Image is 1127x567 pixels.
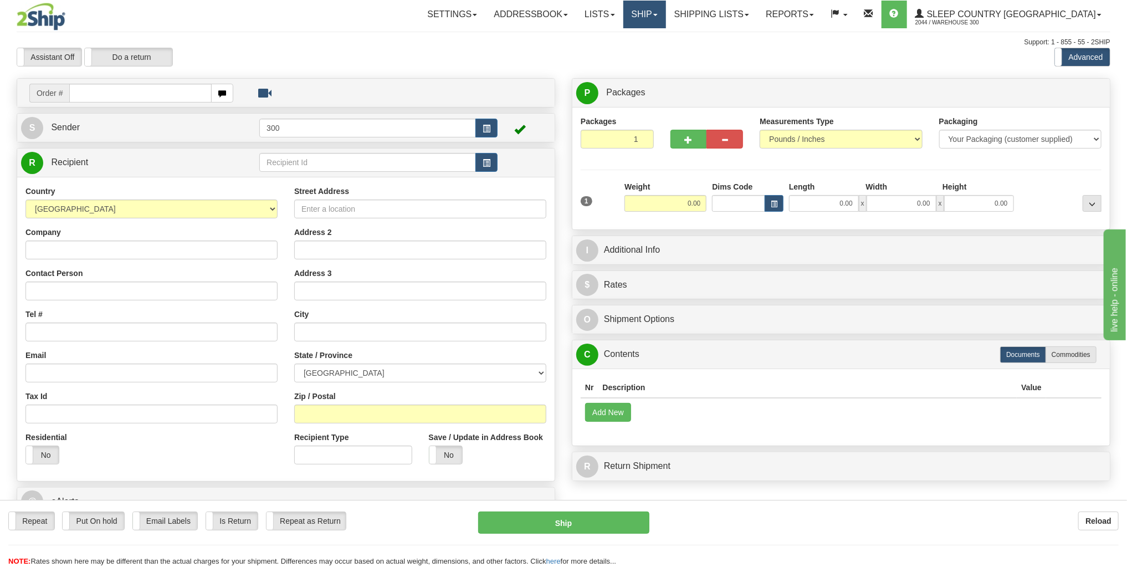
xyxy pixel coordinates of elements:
label: Save / Update in Address Book [429,432,543,443]
span: Recipient [51,157,88,167]
span: Sender [51,122,80,132]
img: logo2044.jpg [17,3,65,30]
a: Settings [419,1,485,28]
label: Residential [25,432,67,443]
label: No [429,446,462,464]
span: NOTE: [8,557,30,565]
label: Repeat [9,512,54,530]
span: R [576,456,598,478]
div: live help - online [8,7,103,20]
button: Ship [478,512,649,534]
label: Length [789,181,815,192]
a: Addressbook [485,1,576,28]
span: Packages [606,88,645,97]
button: Add New [585,403,631,422]
label: Email [25,350,46,361]
a: P Packages [576,81,1106,104]
label: Advanced [1055,48,1110,66]
a: here [546,557,561,565]
span: O [576,309,598,331]
label: Repeat as Return [267,512,346,530]
span: R [21,152,43,174]
label: Measurements Type [760,116,834,127]
label: Height [942,181,967,192]
label: Commodities [1046,346,1097,363]
label: State / Province [294,350,352,361]
label: Address 2 [294,227,332,238]
label: Recipient Type [294,432,349,443]
span: 2044 / Warehouse 300 [915,17,998,28]
a: IAdditional Info [576,239,1106,262]
span: I [576,239,598,262]
label: Tax Id [25,391,47,402]
label: Is Return [206,512,258,530]
span: P [576,82,598,104]
label: No [26,446,59,464]
th: Description [598,377,1017,398]
a: @ eAlerts [21,491,551,513]
label: Contact Person [25,268,83,279]
a: Sleep Country [GEOGRAPHIC_DATA] 2044 / Warehouse 300 [907,1,1110,28]
a: Reports [757,1,822,28]
a: RReturn Shipment [576,455,1106,478]
label: Packages [581,116,617,127]
span: C [576,344,598,366]
label: Do a return [85,48,172,66]
label: Street Address [294,186,349,197]
a: OShipment Options [576,308,1106,331]
span: @ [21,491,43,513]
span: $ [576,274,598,296]
span: S [21,117,43,139]
span: x [859,195,867,212]
input: Sender Id [259,119,476,137]
label: Packaging [939,116,978,127]
input: Enter a location [294,200,546,218]
label: Weight [624,181,650,192]
div: Support: 1 - 855 - 55 - 2SHIP [17,38,1110,47]
label: Zip / Postal [294,391,336,402]
b: Reload [1085,517,1111,525]
span: Sleep Country [GEOGRAPHIC_DATA] [924,9,1096,19]
th: Value [1017,377,1046,398]
span: eAlerts [51,497,79,506]
iframe: chat widget [1102,227,1126,340]
label: Company [25,227,61,238]
span: Order # [29,84,69,103]
a: R Recipient [21,151,233,174]
div: ... [1083,195,1102,212]
button: Reload [1078,512,1119,530]
span: x [936,195,944,212]
label: Assistant Off [17,48,81,66]
label: Tel # [25,309,43,320]
a: S Sender [21,116,259,139]
a: Ship [623,1,666,28]
label: Country [25,186,55,197]
a: CContents [576,343,1106,366]
a: Shipping lists [666,1,757,28]
a: Lists [576,1,623,28]
label: Email Labels [133,512,198,530]
a: $Rates [576,274,1106,297]
label: Dims Code [712,181,752,192]
th: Nr [581,377,598,398]
input: Recipient Id [259,153,476,172]
label: Documents [1000,346,1046,363]
label: City [294,309,309,320]
label: Address 3 [294,268,332,279]
span: 1 [581,196,592,206]
label: Put On hold [63,512,124,530]
label: Width [866,181,888,192]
